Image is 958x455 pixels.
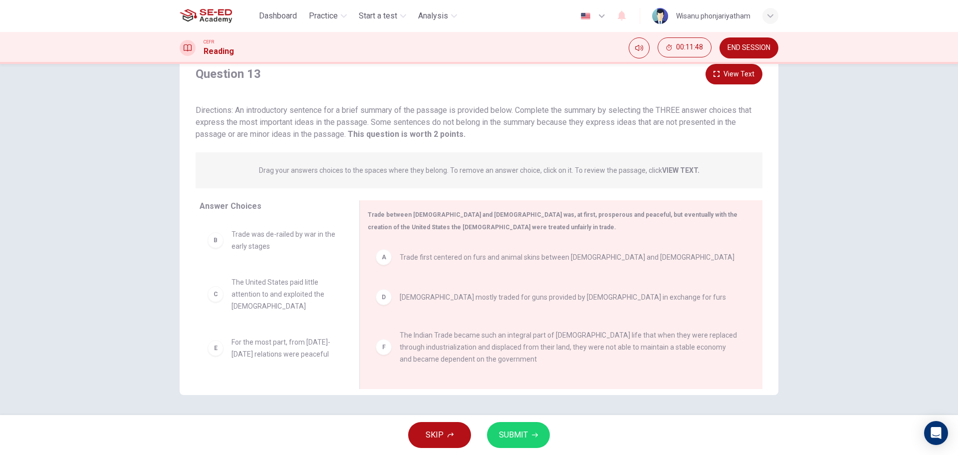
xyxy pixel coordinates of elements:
div: F [376,339,392,355]
span: Dashboard [259,10,297,22]
span: [DEMOGRAPHIC_DATA] mostly traded for guns provided by [DEMOGRAPHIC_DATA] in exchange for furs [400,291,726,303]
span: The Indian Trade became such an integral part of [DEMOGRAPHIC_DATA] life that when they were repl... [400,329,738,365]
button: Practice [305,7,351,25]
button: Analysis [414,7,461,25]
span: Answer Choices [200,201,261,211]
span: Practice [309,10,338,22]
h1: Reading [204,45,234,57]
div: C [208,286,224,302]
span: The United States paid little attention to and exploited the [DEMOGRAPHIC_DATA] [232,276,335,312]
div: A [376,249,392,265]
div: CThe United States paid little attention to and exploited the [DEMOGRAPHIC_DATA] [200,268,343,320]
strong: This question is worth 2 points. [346,129,466,139]
span: Trade between [DEMOGRAPHIC_DATA] and [DEMOGRAPHIC_DATA] was, at first, prosperous and peaceful, b... [368,211,737,231]
span: SKIP [426,428,444,442]
span: END SESSION [727,44,770,52]
h4: Question 13 [196,66,261,82]
div: Wisanu phonjariyatham [676,10,750,22]
div: E [208,340,224,356]
span: CEFR [204,38,214,45]
div: D [376,289,392,305]
a: SE-ED Academy logo [180,6,255,26]
img: Profile picture [652,8,668,24]
div: ATrade first centered on furs and animal skins between [DEMOGRAPHIC_DATA] and [DEMOGRAPHIC_DATA] [368,241,746,273]
button: END SESSION [719,37,778,58]
button: Start a test [355,7,410,25]
span: Trade was de-railed by war in the early stages [232,228,335,252]
span: 00:11:48 [676,43,703,51]
p: Drag your answers choices to the spaces where they belong. To remove an answer choice, click on i... [259,166,700,174]
div: Hide [658,37,712,58]
button: Dashboard [255,7,301,25]
span: For the most part, from [DATE]-[DATE] relations were peaceful [232,336,335,360]
button: SKIP [408,422,471,448]
img: SE-ED Academy logo [180,6,232,26]
span: SUBMIT [499,428,528,442]
div: B [208,232,224,248]
div: D[DEMOGRAPHIC_DATA] mostly traded for guns provided by [DEMOGRAPHIC_DATA] in exchange for furs [368,281,746,313]
div: FThe Indian Trade became such an integral part of [DEMOGRAPHIC_DATA] life that when they were rep... [368,321,746,373]
div: EFor the most part, from [DATE]-[DATE] relations were peaceful [200,328,343,368]
span: Trade first centered on furs and animal skins between [DEMOGRAPHIC_DATA] and [DEMOGRAPHIC_DATA] [400,251,734,263]
span: Directions: An introductory sentence for a brief summary of the passage is provided below. Comple... [196,105,751,139]
button: SUBMIT [487,422,550,448]
img: en [579,12,592,20]
div: BTrade was de-railed by war in the early stages [200,220,343,260]
div: Open Intercom Messenger [924,421,948,445]
strong: VIEW TEXT. [662,166,700,174]
button: View Text [706,64,762,84]
button: 00:11:48 [658,37,712,57]
span: Analysis [418,10,448,22]
div: Mute [629,37,650,58]
span: Start a test [359,10,397,22]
